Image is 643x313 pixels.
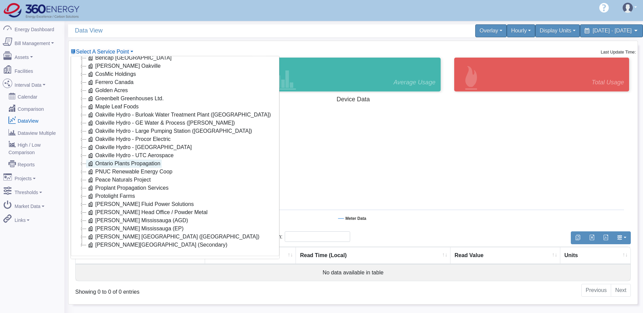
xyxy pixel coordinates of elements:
[78,119,272,127] li: Oakville Hydro - GE Water & Process ([PERSON_NAME])
[86,241,229,249] a: [PERSON_NAME][GEOGRAPHIC_DATA] (Secondary)
[585,231,599,244] button: Export to Excel
[76,264,630,281] td: No data available in table
[86,119,236,127] a: Oakville Hydro - GE Water & Process ([PERSON_NAME])
[75,24,357,37] span: Data View
[76,49,129,55] span: Device List
[78,70,272,78] li: CosMic Holdings
[592,78,624,87] span: Total Usage
[571,231,585,244] button: Copy to clipboard
[78,54,272,62] li: Bericap [GEOGRAPHIC_DATA]
[86,62,162,70] a: [PERSON_NAME] Oakville
[285,231,350,242] input: Search:
[86,135,172,143] a: Oakville Hydro - Procor Electric
[86,78,135,86] a: Ferrero Canada
[86,86,129,95] a: Golden Acres
[78,176,272,184] li: Peace Naturals Project
[86,184,170,192] a: Proplant Propagation Services
[78,127,272,135] li: Oakville Hydro - Large Pumping Station ([GEOGRAPHIC_DATA])
[560,247,630,264] th: Units : activate to sort column ascending
[264,231,350,242] label: Search:
[593,28,632,34] span: [DATE] - [DATE]
[86,176,152,184] a: Peace Naturals Project
[78,151,272,160] li: Oakville Hydro - UTC Aerospace
[78,241,272,249] li: [PERSON_NAME][GEOGRAPHIC_DATA] (Secondary)
[78,225,272,233] li: [PERSON_NAME] Mississauga (EP)
[601,49,636,55] small: Last Update Time:
[507,24,535,37] div: Hourly
[86,208,209,216] a: [PERSON_NAME] Head Office / Powder Metal
[394,78,436,87] span: Average Usage
[78,192,272,200] li: Protolight Farms
[337,96,370,103] tspan: Device Data
[78,160,272,168] li: Ontario Plants Propagation
[599,231,613,244] button: Generate PDF
[86,127,254,135] a: Oakville Hydro - Large Pumping Station ([GEOGRAPHIC_DATA])
[78,86,272,95] li: Golden Acres
[86,192,136,200] a: Protolight Farms
[86,233,261,241] a: [PERSON_NAME] [GEOGRAPHIC_DATA] ([GEOGRAPHIC_DATA])
[75,283,301,296] div: Showing 0 to 0 of 0 entries
[86,95,165,103] a: Greenbelt Greenhouses Ltd.
[86,168,174,176] a: PNUC Renewable Energy Coop
[78,200,272,208] li: [PERSON_NAME] Fluid Power Solutions
[86,70,137,78] a: CosMic Holdings
[475,24,507,37] div: Overlay
[78,208,272,216] li: [PERSON_NAME] Head Office / Powder Metal
[78,135,272,143] li: Oakville Hydro - Procor Electric
[86,103,140,111] a: Maple Leaf Foods
[450,247,560,264] th: Read Value : activate to sort column ascending
[78,143,272,151] li: Oakville Hydro - [GEOGRAPHIC_DATA]
[623,3,633,13] img: user-3.svg
[86,200,195,208] a: [PERSON_NAME] Fluid Power Solutions
[78,168,272,176] li: PNUC Renewable Energy Coop
[612,231,631,244] button: Show/Hide Columns
[86,111,272,119] a: Oakville Hydro - Burloak Water Treatment Plant ([GEOGRAPHIC_DATA])
[78,233,272,241] li: [PERSON_NAME] [GEOGRAPHIC_DATA] ([GEOGRAPHIC_DATA])
[86,143,193,151] a: Oakville Hydro - [GEOGRAPHIC_DATA]
[78,184,272,192] li: Proplant Propagation Services
[78,95,272,103] li: Greenbelt Greenhouses Ltd.
[535,24,580,37] div: Display Units
[71,49,133,55] a: Select A Service Point
[296,247,450,264] th: Read Time (Local) : activate to sort column ascending
[71,56,280,259] div: Select A Service Point
[86,151,175,160] a: Oakville Hydro - UTC Aerospace
[86,225,185,233] a: [PERSON_NAME] Mississauga (EP)
[86,54,173,62] a: Bericap [GEOGRAPHIC_DATA]
[78,216,272,225] li: [PERSON_NAME] Mississauga (AGD)
[78,111,272,119] li: Oakville Hydro - Burloak Water Treatment Plant ([GEOGRAPHIC_DATA])
[78,78,272,86] li: Ferrero Canada
[78,103,272,111] li: Maple Leaf Foods
[86,216,189,225] a: [PERSON_NAME] Mississauga (AGD)
[78,62,272,70] li: [PERSON_NAME] Oakville
[345,216,366,221] tspan: Meter Data
[86,160,162,168] a: Ontario Plants Propagation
